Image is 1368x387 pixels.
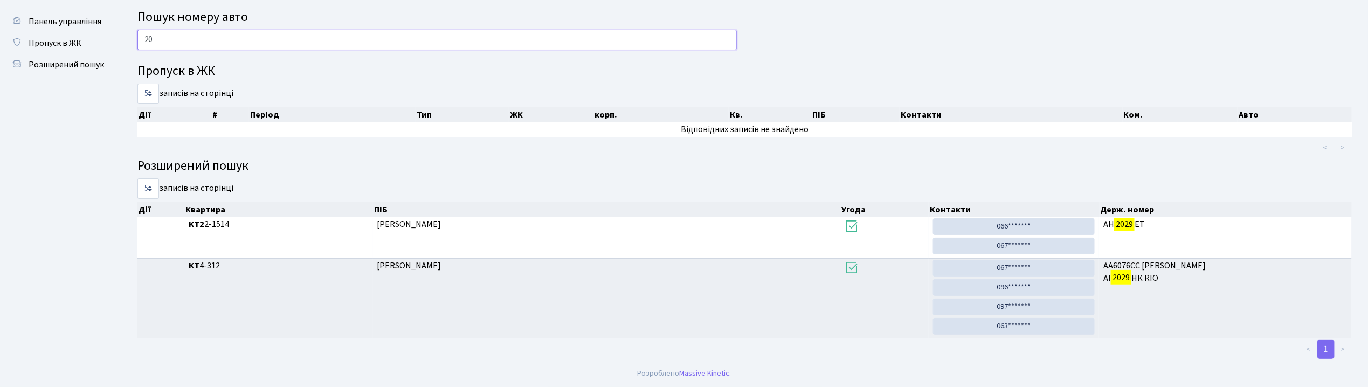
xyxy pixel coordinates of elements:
[1103,218,1348,231] span: АН ЕТ
[637,368,731,379] div: Розроблено .
[189,218,204,230] b: КТ2
[137,84,159,104] select: записів на сторінці
[1114,217,1135,232] mark: 2029
[377,260,441,272] span: [PERSON_NAME]
[1100,202,1352,217] th: Держ. номер
[189,218,368,231] span: 2-1514
[373,202,840,217] th: ПІБ
[1123,107,1238,122] th: Ком.
[137,158,1352,174] h4: Розширений пошук
[249,107,416,122] th: Період
[137,178,233,199] label: записів на сторінці
[137,202,184,217] th: Дії
[137,84,233,104] label: записів на сторінці
[137,122,1352,137] td: Відповідних записів не знайдено
[211,107,249,122] th: #
[1238,107,1352,122] th: Авто
[29,16,101,27] span: Панель управління
[5,32,113,54] a: Пропуск в ЖК
[184,202,372,217] th: Квартира
[5,54,113,75] a: Розширений пошук
[189,260,368,272] span: 4-312
[1103,260,1348,285] span: АА6076СС [PERSON_NAME] АІ НК RIO
[29,59,104,71] span: Розширений пошук
[29,37,81,49] span: Пропуск в ЖК
[900,107,1123,122] th: Контакти
[137,30,737,50] input: Пошук
[137,64,1352,79] h4: Пропуск в ЖК
[137,8,248,26] span: Пошук номеру авто
[137,107,211,122] th: Дії
[416,107,509,122] th: Тип
[929,202,1099,217] th: Контакти
[679,368,729,379] a: Massive Kinetic
[840,202,929,217] th: Угода
[811,107,900,122] th: ПІБ
[593,107,729,122] th: корп.
[137,178,159,199] select: записів на сторінці
[377,218,441,230] span: [PERSON_NAME]
[1111,270,1131,285] mark: 2029
[189,260,199,272] b: КТ
[509,107,593,122] th: ЖК
[1317,340,1335,359] a: 1
[5,11,113,32] a: Панель управління
[729,107,811,122] th: Кв.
